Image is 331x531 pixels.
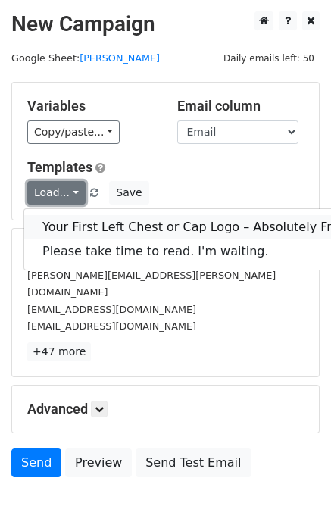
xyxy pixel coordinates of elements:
a: Send Test Email [136,448,251,477]
a: Load... [27,181,86,205]
small: Google Sheet: [11,52,160,64]
h5: Advanced [27,401,304,417]
span: Daily emails left: 50 [218,50,320,67]
small: [EMAIL_ADDRESS][DOMAIN_NAME] [27,304,196,315]
a: Copy/paste... [27,120,120,144]
a: [PERSON_NAME] [80,52,160,64]
h2: New Campaign [11,11,320,37]
h5: Email column [177,98,304,114]
small: [EMAIL_ADDRESS][DOMAIN_NAME] [27,320,196,332]
a: Templates [27,159,92,175]
a: Daily emails left: 50 [218,52,320,64]
a: Preview [65,448,132,477]
h5: Variables [27,98,155,114]
iframe: Chat Widget [255,458,331,531]
button: Save [109,181,148,205]
a: +47 more [27,342,91,361]
a: Send [11,448,61,477]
